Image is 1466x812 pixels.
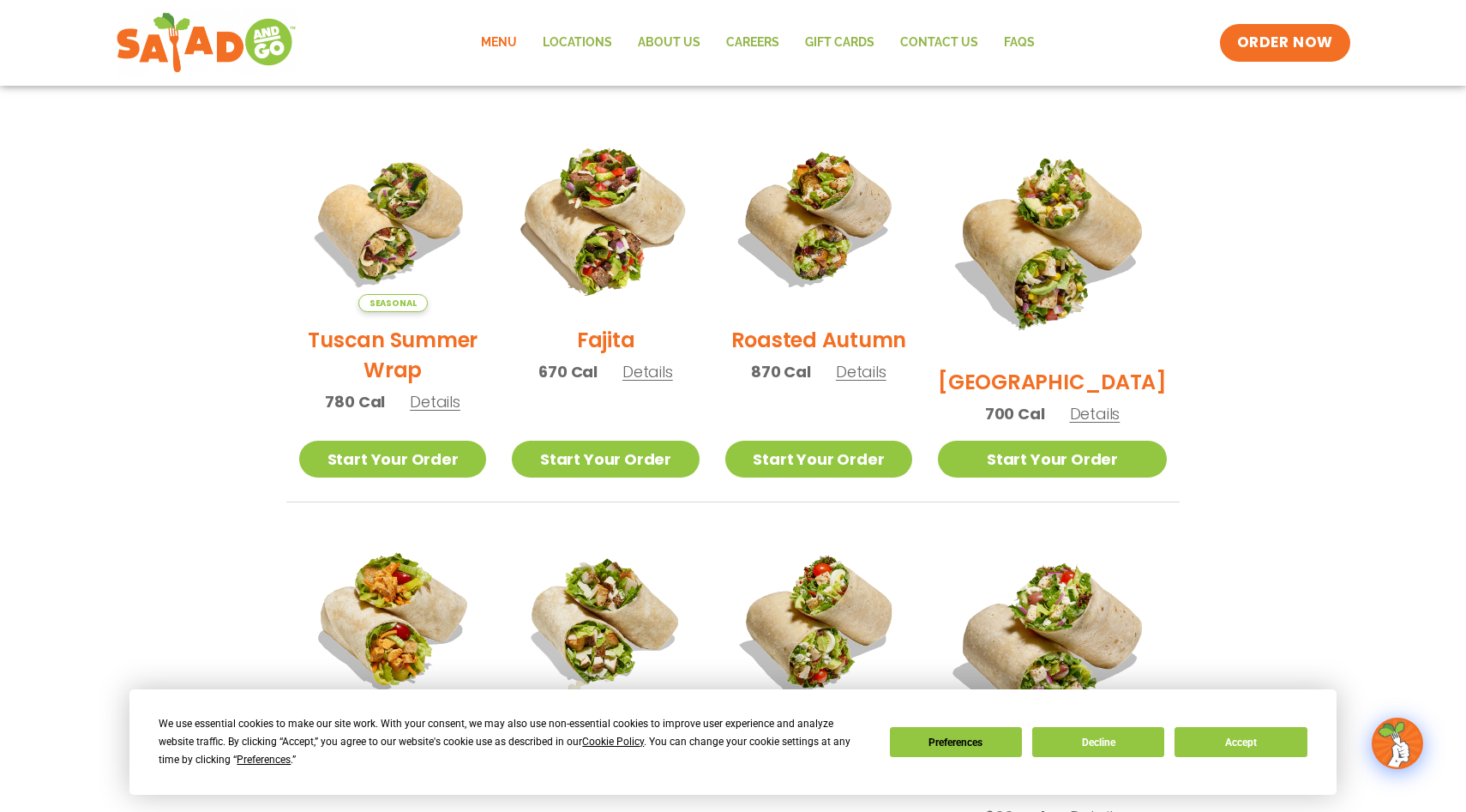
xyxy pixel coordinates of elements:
[713,23,792,63] a: Careers
[582,736,644,748] span: Cookie Policy
[468,23,530,63] a: Menu
[725,441,912,478] a: Start Your Order
[938,441,1167,478] a: Start Your Order
[751,360,811,383] span: 870 Cal
[468,23,1048,63] nav: Menu
[725,528,912,715] img: Product photo for Cobb Wrap
[129,689,1337,795] div: Cookie Consent Prompt
[1175,727,1307,757] button: Accept
[496,109,715,328] img: Product photo for Fajita Wrap
[985,402,1045,425] span: 700 Cal
[410,391,460,412] span: Details
[1070,403,1121,424] span: Details
[159,715,868,769] div: We use essential cookies to make our site work. With your consent, we may also use non-essential ...
[538,360,598,383] span: 670 Cal
[938,125,1167,354] img: Product photo for BBQ Ranch Wrap
[622,361,673,382] span: Details
[625,23,713,63] a: About Us
[299,125,486,312] img: Product photo for Tuscan Summer Wrap
[725,125,912,312] img: Product photo for Roasted Autumn Wrap
[887,23,991,63] a: Contact Us
[512,528,699,715] img: Product photo for Caesar Wrap
[991,23,1048,63] a: FAQs
[1032,727,1164,757] button: Decline
[116,9,297,77] img: new-SAG-logo-768×292
[1237,33,1333,53] span: ORDER NOW
[792,23,887,63] a: GIFT CARDS
[1373,719,1421,767] img: wpChatIcon
[237,754,291,766] span: Preferences
[1220,24,1350,62] a: ORDER NOW
[577,325,635,355] h2: Fajita
[358,294,428,312] span: Seasonal
[299,441,486,478] a: Start Your Order
[325,390,385,413] span: 780 Cal
[299,528,486,715] img: Product photo for Buffalo Chicken Wrap
[731,325,907,355] h2: Roasted Autumn
[938,367,1167,397] h2: [GEOGRAPHIC_DATA]
[512,441,699,478] a: Start Your Order
[299,325,486,385] h2: Tuscan Summer Wrap
[530,23,625,63] a: Locations
[836,361,886,382] span: Details
[938,528,1167,757] img: Product photo for Greek Wrap
[890,727,1022,757] button: Preferences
